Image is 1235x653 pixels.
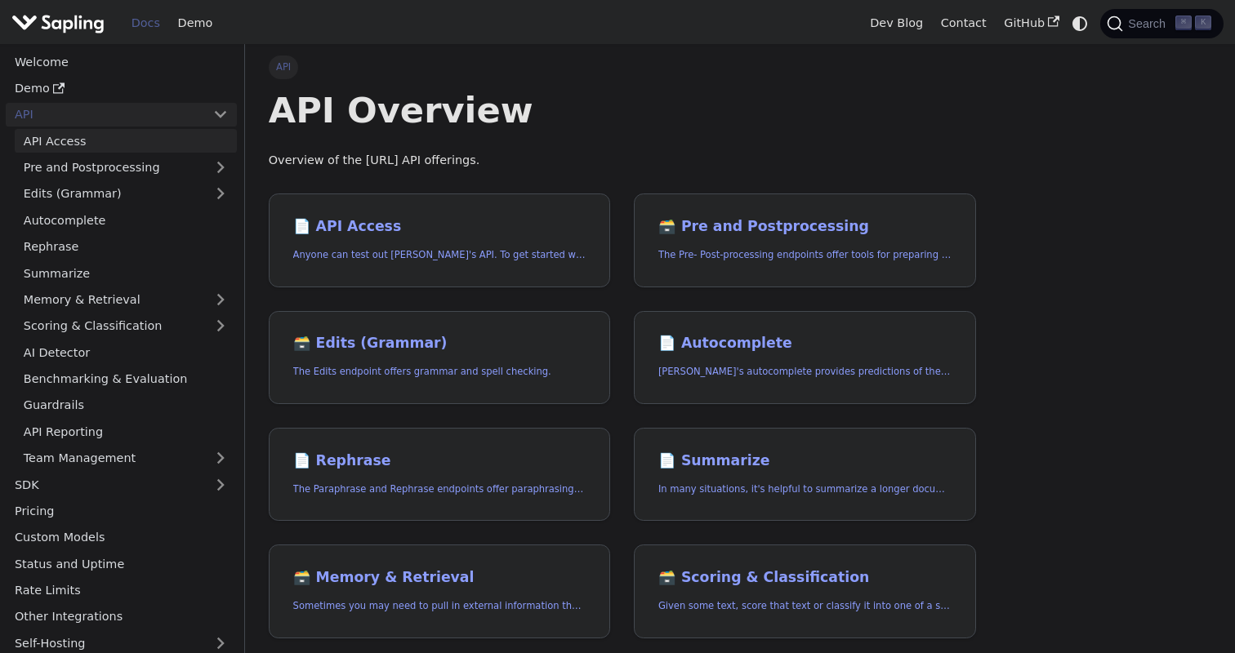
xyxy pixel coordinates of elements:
a: 🗃️ Pre and PostprocessingThe Pre- Post-processing endpoints offer tools for preparing your text d... [634,193,976,287]
a: GitHub [995,11,1068,36]
a: Sapling.ai [11,11,110,35]
a: Docs [123,11,169,36]
a: AI Detector [15,340,237,364]
p: Sapling's autocomplete provides predictions of the next few characters or words [658,364,952,380]
button: Collapse sidebar category 'API' [204,103,237,127]
a: Edits (Grammar) [15,182,237,206]
h2: Pre and Postprocessing [658,218,952,236]
h2: Autocomplete [658,335,952,353]
a: 📄️ SummarizeIn many situations, it's helpful to summarize a longer document into a shorter, more ... [634,428,976,522]
a: 🗃️ Scoring & ClassificationGiven some text, score that text or classify it into one of a set of p... [634,544,976,638]
h2: Summarize [658,452,952,470]
a: Pre and Postprocessing [15,156,237,180]
p: Sometimes you may need to pull in external information that doesn't fit in the context size of an... [293,598,586,614]
button: Switch between dark and light mode (currently system mode) [1068,11,1092,35]
a: Scoring & Classification [15,314,237,338]
p: The Paraphrase and Rephrase endpoints offer paraphrasing for particular styles. [293,482,586,497]
a: Pricing [6,500,237,523]
p: Overview of the [URL] API offerings. [269,151,976,171]
a: 📄️ Autocomplete[PERSON_NAME]'s autocomplete provides predictions of the next few characters or words [634,311,976,405]
p: In many situations, it's helpful to summarize a longer document into a shorter, more easily diges... [658,482,952,497]
a: API Reporting [15,420,237,443]
h2: Rephrase [293,452,586,470]
a: Status and Uptime [6,552,237,575]
a: Rate Limits [6,579,237,602]
a: 🗃️ Edits (Grammar)The Edits endpoint offers grammar and spell checking. [269,311,611,405]
a: Memory & Retrieval [15,288,237,312]
a: Summarize [15,261,237,285]
a: SDK [6,473,204,496]
a: Demo [169,11,221,36]
a: Contact [932,11,996,36]
a: Other Integrations [6,605,237,629]
a: API Access [15,129,237,153]
a: Demo [6,77,237,100]
a: Custom Models [6,526,237,549]
kbd: ⌘ [1175,16,1192,30]
img: Sapling.ai [11,11,105,35]
p: Anyone can test out Sapling's API. To get started with the API, simply: [293,247,586,263]
p: Given some text, score that text or classify it into one of a set of pre-specified categories. [658,598,952,614]
a: Guardrails [15,393,237,417]
span: Search [1123,17,1175,30]
p: The Edits endpoint offers grammar and spell checking. [293,364,586,380]
a: 📄️ API AccessAnyone can test out [PERSON_NAME]'s API. To get started with the API, simply: [269,193,611,287]
h2: Scoring & Classification [658,569,952,587]
a: Rephrase [15,235,237,259]
a: Welcome [6,50,237,73]
a: 🗃️ Memory & RetrievalSometimes you may need to pull in external information that doesn't fit in t... [269,544,611,638]
h1: API Overview [269,88,976,132]
a: 📄️ RephraseThe Paraphrase and Rephrase endpoints offer paraphrasing for particular styles. [269,428,611,522]
h2: Edits (Grammar) [293,335,586,353]
button: Expand sidebar category 'SDK' [204,473,237,496]
p: The Pre- Post-processing endpoints offer tools for preparing your text data for ingestation as we... [658,247,952,263]
nav: Breadcrumbs [269,56,976,78]
kbd: K [1195,16,1211,30]
a: Team Management [15,446,237,470]
h2: Memory & Retrieval [293,569,586,587]
a: API [6,103,204,127]
a: Autocomplete [15,208,237,232]
a: Dev Blog [861,11,931,36]
a: Benchmarking & Evaluation [15,367,237,391]
h2: API Access [293,218,586,236]
button: Search (Command+K) [1100,9,1223,38]
span: API [269,56,299,78]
